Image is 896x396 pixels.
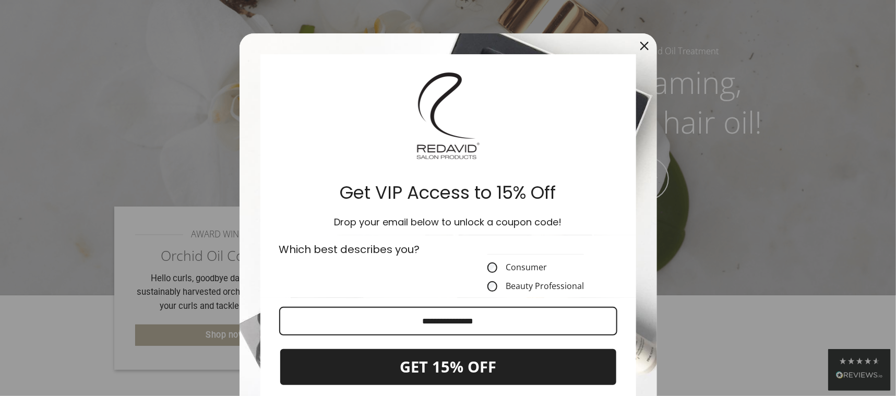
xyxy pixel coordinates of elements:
[277,182,619,204] h2: Get VIP Access to 15% Off
[640,42,649,50] svg: close icon
[279,307,617,335] input: Email field
[279,242,442,257] p: Which best describes you?
[487,281,498,292] input: Beauty Professional
[487,262,584,273] label: Consumer
[487,281,584,292] label: Beauty Professional
[487,262,498,273] input: Consumer
[279,348,617,386] button: GET 15% OFF
[277,217,619,229] h3: Drop your email below to unlock a coupon code!
[632,33,657,58] button: Close
[487,242,584,292] fieldset: CustomerType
